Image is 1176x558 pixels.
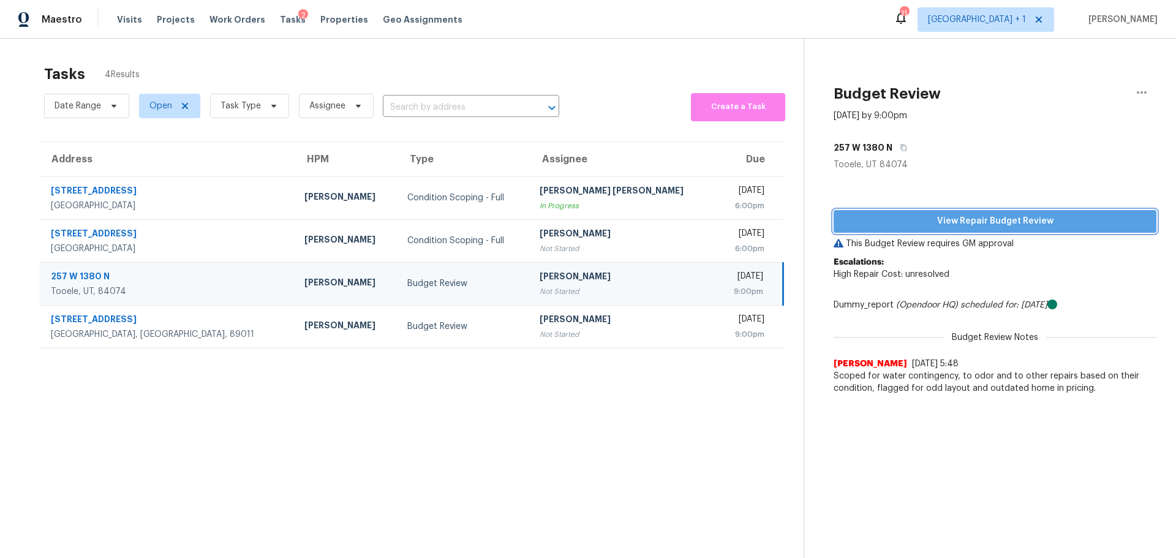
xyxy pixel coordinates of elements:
[280,15,306,24] span: Tasks
[928,13,1026,26] span: [GEOGRAPHIC_DATA] + 1
[896,301,958,309] i: (Opendoor HQ)
[834,370,1156,394] span: Scoped for water contingency, to odor and to other repairs based on their condition, flagged for ...
[843,214,1147,229] span: View Repair Budget Review
[117,13,142,26] span: Visits
[912,360,959,368] span: [DATE] 5:48
[42,13,82,26] span: Maestro
[834,358,907,370] span: [PERSON_NAME]
[51,184,285,200] div: [STREET_ADDRESS]
[543,99,560,116] button: Open
[298,9,308,21] div: 2
[407,235,520,247] div: Condition Scoping - Full
[726,270,763,285] div: [DATE]
[309,100,345,112] span: Assignee
[407,320,520,333] div: Budget Review
[51,200,285,212] div: [GEOGRAPHIC_DATA]
[51,285,285,298] div: Tooele, UT, 84074
[540,313,706,328] div: [PERSON_NAME]
[726,285,763,298] div: 9:00pm
[304,233,388,249] div: [PERSON_NAME]
[383,98,525,117] input: Search by address
[39,142,295,176] th: Address
[407,277,520,290] div: Budget Review
[834,258,884,266] b: Escalations:
[892,137,909,159] button: Copy Address
[726,328,764,341] div: 9:00pm
[900,7,908,20] div: 11
[834,270,949,279] span: High Repair Cost: unresolved
[726,227,764,243] div: [DATE]
[726,200,764,212] div: 6:00pm
[51,313,285,328] div: [STREET_ADDRESS]
[697,100,779,114] span: Create a Task
[398,142,530,176] th: Type
[55,100,101,112] span: Date Range
[540,243,706,255] div: Not Started
[716,142,783,176] th: Due
[726,313,764,328] div: [DATE]
[304,319,388,334] div: [PERSON_NAME]
[221,100,261,112] span: Task Type
[960,301,1047,309] i: scheduled for: [DATE]
[540,227,706,243] div: [PERSON_NAME]
[105,69,140,81] span: 4 Results
[726,184,764,200] div: [DATE]
[1084,13,1158,26] span: [PERSON_NAME]
[295,142,398,176] th: HPM
[726,243,764,255] div: 6:00pm
[44,68,85,80] h2: Tasks
[540,270,706,285] div: [PERSON_NAME]
[149,100,172,112] span: Open
[304,190,388,206] div: [PERSON_NAME]
[834,88,941,100] h2: Budget Review
[51,243,285,255] div: [GEOGRAPHIC_DATA]
[320,13,368,26] span: Properties
[51,270,285,285] div: 257 W 1380 N
[944,331,1046,344] span: Budget Review Notes
[51,328,285,341] div: [GEOGRAPHIC_DATA], [GEOGRAPHIC_DATA], 89011
[383,13,462,26] span: Geo Assignments
[834,110,907,122] div: [DATE] by 9:00pm
[834,159,1156,171] div: Tooele, UT 84074
[540,184,706,200] div: [PERSON_NAME] [PERSON_NAME]
[209,13,265,26] span: Work Orders
[304,276,388,292] div: [PERSON_NAME]
[540,328,706,341] div: Not Started
[834,210,1156,233] button: View Repair Budget Review
[407,192,520,204] div: Condition Scoping - Full
[51,227,285,243] div: [STREET_ADDRESS]
[540,285,706,298] div: Not Started
[834,141,892,154] h5: 257 W 1380 N
[834,299,1156,311] div: Dummy_report
[157,13,195,26] span: Projects
[691,93,785,121] button: Create a Task
[834,238,1156,250] p: This Budget Review requires GM approval
[540,200,706,212] div: In Progress
[530,142,715,176] th: Assignee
